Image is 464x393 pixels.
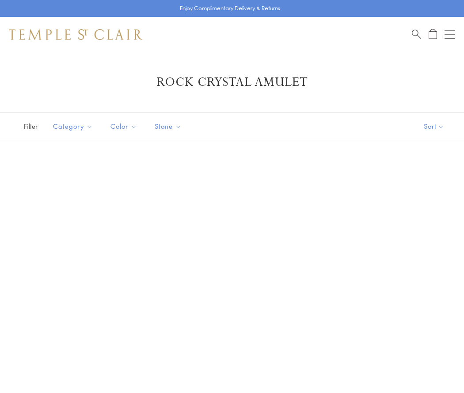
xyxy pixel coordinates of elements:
[429,29,437,40] a: Open Shopping Bag
[445,29,455,40] button: Open navigation
[180,4,280,13] p: Enjoy Complimentary Delivery & Returns
[412,29,421,40] a: Search
[150,121,188,132] span: Stone
[9,29,142,40] img: Temple St. Clair
[104,116,144,136] button: Color
[49,121,99,132] span: Category
[106,121,144,132] span: Color
[148,116,188,136] button: Stone
[404,113,464,140] button: Show sort by
[46,116,99,136] button: Category
[22,74,442,90] h1: Rock Crystal Amulet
